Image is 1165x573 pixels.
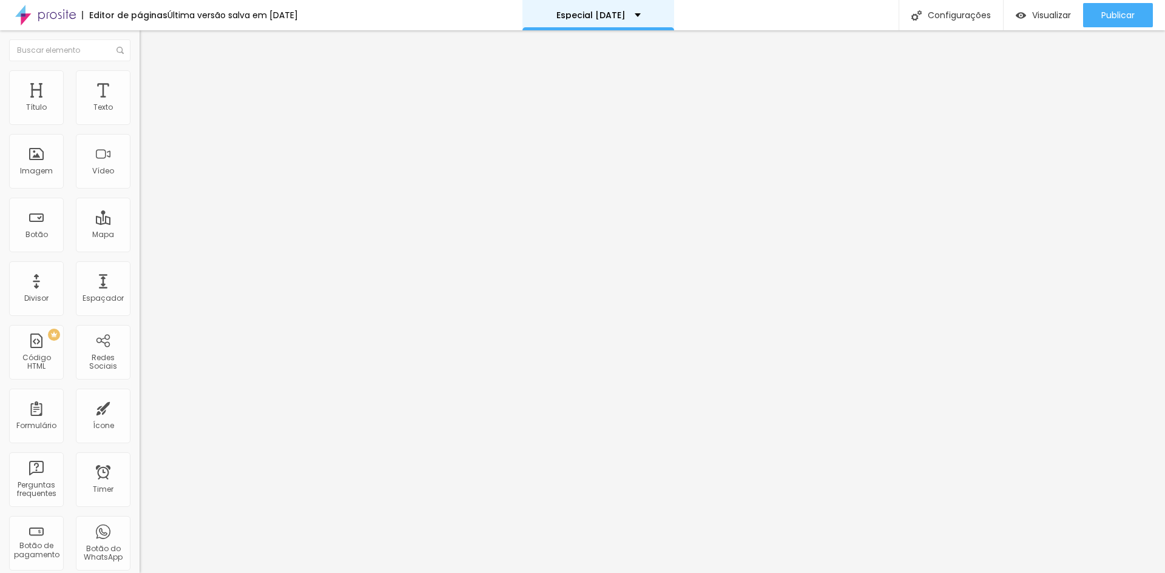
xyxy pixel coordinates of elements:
div: Perguntas frequentes [12,481,60,498]
div: Botão de pagamento [12,541,60,559]
img: view-1.svg [1016,10,1026,21]
img: Icone [116,47,124,54]
div: Espaçador [83,294,124,303]
div: Vídeo [92,167,114,175]
div: Última versão salva em [DATE] [167,11,298,19]
input: Buscar elemento [9,39,130,61]
span: Visualizar [1032,10,1071,20]
div: Divisor [24,294,49,303]
span: Publicar [1101,10,1135,20]
div: Mapa [92,230,114,239]
div: Ícone [93,421,114,430]
div: Botão [25,230,48,239]
div: Botão do WhatsApp [79,545,127,562]
iframe: Editor [140,30,1165,573]
button: Visualizar [1004,3,1083,27]
div: Editor de páginas [82,11,167,19]
div: Redes Sociais [79,354,127,371]
div: Título [26,103,47,112]
p: Especial [DATE] [556,11,626,19]
img: Icone [911,10,922,21]
div: Código HTML [12,354,60,371]
button: Publicar [1083,3,1153,27]
div: Formulário [16,421,56,430]
div: Timer [93,485,113,494]
div: Imagem [20,167,53,175]
div: Texto [93,103,113,112]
